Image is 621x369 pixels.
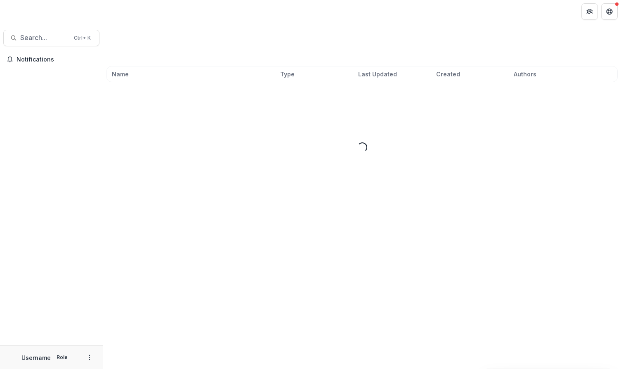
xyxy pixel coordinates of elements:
button: Notifications [3,53,99,66]
span: Name [112,70,129,78]
span: Type [280,70,295,78]
span: Authors [514,70,536,78]
button: Search... [3,30,99,46]
span: Search... [20,34,69,42]
button: Get Help [601,3,618,20]
span: Last Updated [358,70,397,78]
div: Ctrl + K [72,33,92,43]
button: Partners [581,3,598,20]
p: Role [54,354,70,361]
span: Notifications [17,56,96,63]
p: Username [21,353,51,362]
button: More [85,352,94,362]
span: Created [436,70,460,78]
